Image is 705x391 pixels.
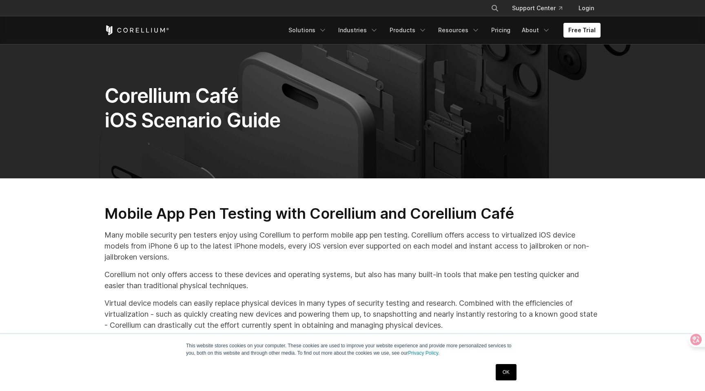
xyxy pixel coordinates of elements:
h2: Mobile App Pen Testing with Corellium and Corellium Café [104,204,601,223]
a: Corellium Home [104,25,169,35]
a: Support Center [505,1,569,16]
a: Free Trial [563,23,601,38]
p: This website stores cookies on your computer. These cookies are used to improve your website expe... [186,342,519,357]
a: Products [385,23,432,38]
a: Solutions [284,23,332,38]
p: Many mobile security pen testers enjoy using Corellium to perform mobile app pen testing. Corelli... [104,229,601,262]
div: Navigation Menu [284,23,601,38]
p: Corellium not only offers access to these devices and operating systems, but also has many built-... [104,269,601,291]
span: Corellium Café iOS Scenario Guide [104,84,280,132]
a: About [517,23,555,38]
button: Search [488,1,502,16]
a: Privacy Policy. [408,350,439,356]
a: Industries [333,23,383,38]
div: Navigation Menu [481,1,601,16]
p: Virtual device models can easily replace physical devices in many types of security testing and r... [104,298,601,331]
a: Login [572,1,601,16]
a: Pricing [486,23,515,38]
a: OK [496,364,517,380]
a: Resources [433,23,485,38]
